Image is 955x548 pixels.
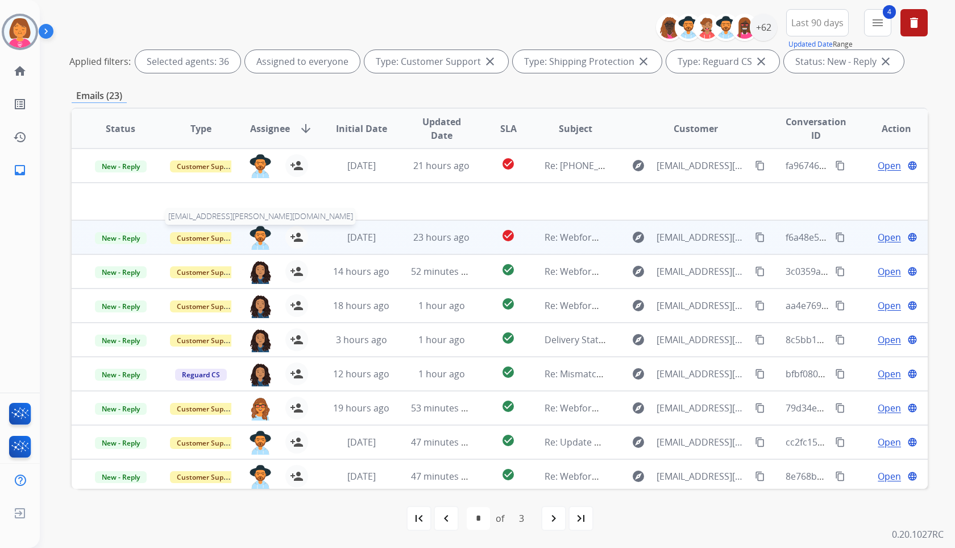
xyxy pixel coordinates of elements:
mat-icon: content_copy [835,471,845,481]
div: Type: Reguard CS [666,50,779,73]
mat-icon: check_circle [501,157,515,171]
span: Customer Support [170,471,244,483]
span: New - Reply [95,471,147,483]
mat-icon: language [907,403,917,413]
span: Re: Mismatch between number of items reguard portal and protection [545,368,847,380]
span: 18 hours ago [333,299,389,312]
mat-icon: language [907,369,917,379]
mat-icon: content_copy [755,369,765,379]
span: [EMAIL_ADDRESS][DOMAIN_NAME] [657,159,748,172]
span: [EMAIL_ADDRESS][DOMAIN_NAME] [657,469,748,483]
span: 14 hours ago [333,265,389,278]
mat-icon: content_copy [835,300,845,311]
span: Customer Support [170,160,244,172]
span: 21 hours ago [413,159,470,172]
mat-icon: language [907,300,917,311]
span: [EMAIL_ADDRESS][DOMAIN_NAME] [657,367,748,381]
div: Assigned to everyone [245,50,360,73]
mat-icon: delete [907,16,921,30]
img: agent-avatar [249,431,272,455]
span: Customer Support [170,266,244,278]
span: Type [190,122,211,135]
span: SLA [500,122,517,135]
span: 4 [883,5,896,19]
mat-icon: check_circle [501,365,515,379]
mat-icon: content_copy [755,160,765,171]
span: 47 minutes ago [411,436,477,448]
button: Last 90 days [786,9,849,36]
span: Customer [674,122,718,135]
span: Subject [559,122,592,135]
mat-icon: content_copy [835,335,845,345]
span: [EMAIL_ADDRESS][PERSON_NAME][DOMAIN_NAME] [165,208,356,225]
span: Open [878,435,901,449]
mat-icon: content_copy [835,232,845,242]
span: Status [106,122,135,135]
span: Customer Support [170,300,244,312]
span: Delivery Status Notification (Failure) [545,333,698,346]
span: 79d34e93-9163-4566-a837-74fc3f1a9fbf [786,402,952,414]
span: Open [878,333,901,347]
mat-icon: check_circle [501,468,515,481]
span: New - Reply [95,437,147,449]
span: Open [878,159,901,172]
div: +62 [750,14,777,41]
mat-icon: content_copy [755,471,765,481]
div: Status: New - Reply [784,50,904,73]
span: Conversation ID [786,115,847,142]
span: [DATE] [347,436,376,448]
span: New - Reply [95,335,147,347]
div: 3 [510,507,533,530]
span: 12 hours ago [333,368,389,380]
mat-icon: person_add [290,159,304,172]
mat-icon: close [483,55,497,68]
img: avatar [4,16,36,48]
mat-icon: close [637,55,650,68]
img: agent-avatar [249,294,272,318]
div: Selected agents: 36 [135,50,240,73]
span: New - Reply [95,232,147,244]
mat-icon: check_circle [501,297,515,311]
span: Customer Support [170,403,244,415]
mat-icon: explore [632,159,645,172]
mat-icon: close [754,55,768,68]
mat-icon: check_circle [501,399,515,413]
mat-icon: person_add [290,435,304,449]
mat-icon: navigate_next [547,512,560,525]
mat-icon: home [13,64,27,78]
p: 0.20.1027RC [892,528,944,541]
span: Last 90 days [791,20,844,25]
span: Customer Support [170,437,244,449]
span: [EMAIL_ADDRESS][DOMAIN_NAME] [657,230,748,244]
mat-icon: person_add [290,469,304,483]
span: Re: Webform from [EMAIL_ADDRESS][DOMAIN_NAME] on [DATE] [545,470,817,483]
span: Reguard CS [175,369,227,381]
span: [EMAIL_ADDRESS][DOMAIN_NAME] [657,265,748,278]
span: New - Reply [95,266,147,278]
span: Open [878,469,901,483]
mat-icon: menu [871,16,885,30]
span: [DATE] [347,470,376,483]
mat-icon: content_copy [755,266,765,277]
span: Open [878,401,901,415]
mat-icon: close [879,55,892,68]
mat-icon: language [907,335,917,345]
mat-icon: person_add [290,367,304,381]
mat-icon: language [907,471,917,481]
div: Type: Shipping Protection [513,50,662,73]
span: [DATE] [347,159,376,172]
mat-icon: first_page [412,512,426,525]
mat-icon: language [907,266,917,277]
span: 1 hour ago [418,333,465,346]
span: [EMAIL_ADDRESS][DOMAIN_NAME] [657,299,748,312]
mat-icon: explore [632,469,645,483]
mat-icon: person_add [290,401,304,415]
span: 47 minutes ago [411,470,477,483]
mat-icon: language [907,437,917,447]
span: 3 hours ago [336,333,387,346]
span: 1 hour ago [418,299,465,312]
mat-icon: explore [632,299,645,312]
span: Open [878,299,901,312]
button: 4 [864,9,891,36]
span: Open [878,265,901,278]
